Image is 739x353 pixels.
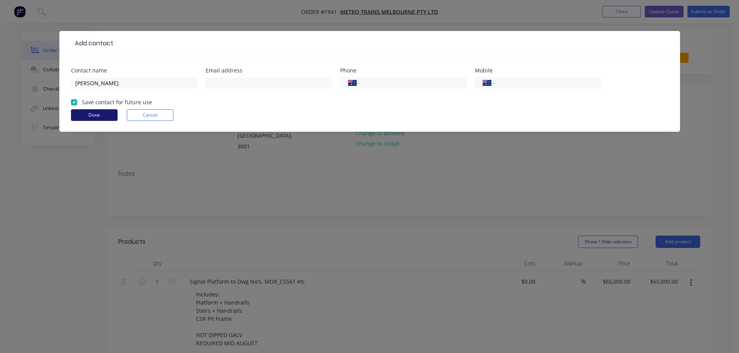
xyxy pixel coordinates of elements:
[71,39,113,48] div: Add contact
[340,68,467,73] div: Phone
[71,109,118,121] button: Done
[206,68,332,73] div: Email address
[82,98,152,106] label: Save contact for future use
[475,68,602,73] div: Mobile
[71,68,198,73] div: Contact name
[127,109,173,121] button: Cancel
